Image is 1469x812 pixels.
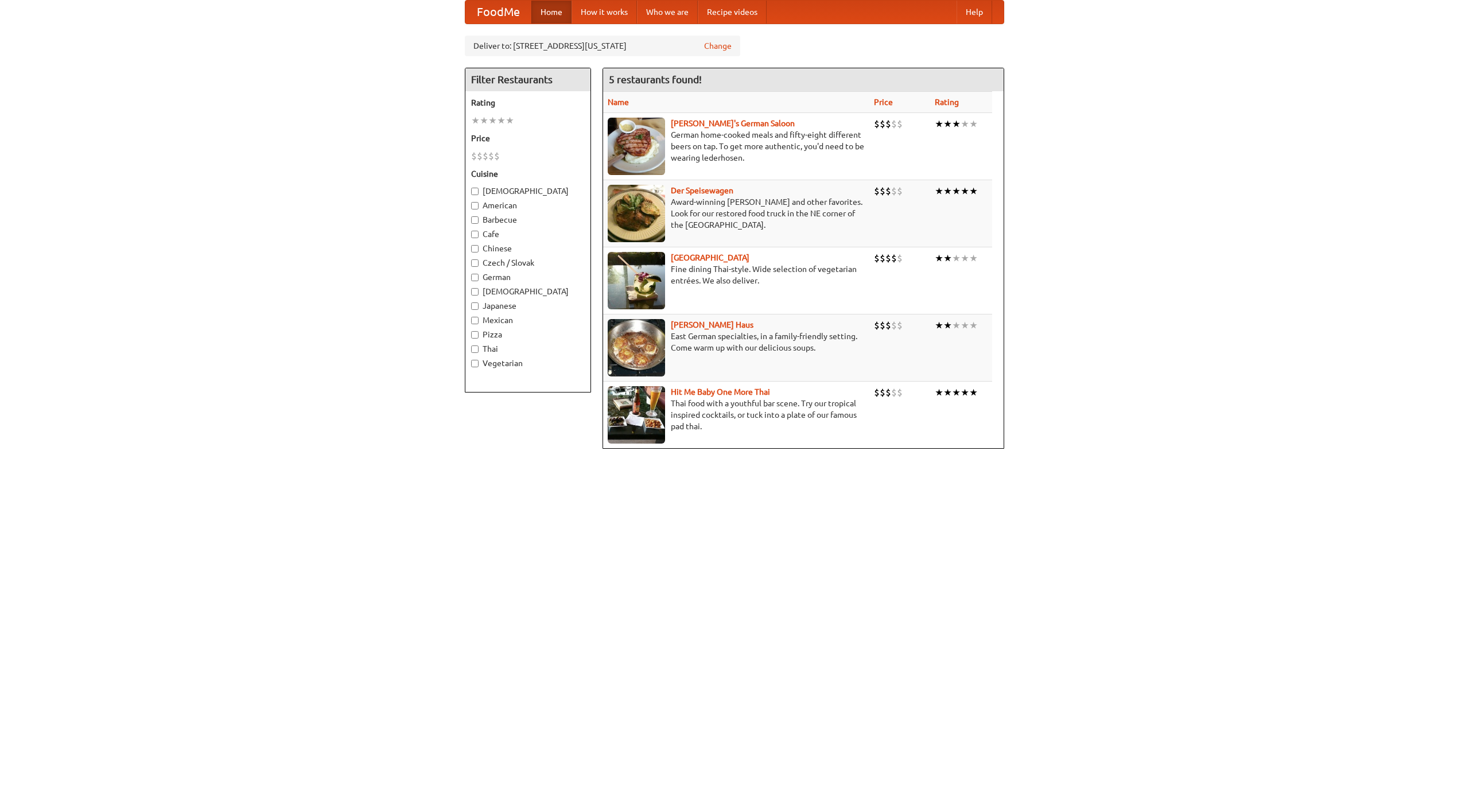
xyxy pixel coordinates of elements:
input: Barbecue [471,216,479,224]
label: Cafe [471,228,585,240]
li: $ [874,319,880,332]
li: $ [874,118,880,130]
li: $ [880,252,885,265]
li: $ [880,185,885,197]
li: ★ [952,252,961,265]
li: ★ [969,252,978,265]
a: [PERSON_NAME]'s German Saloon [671,119,795,128]
li: ★ [943,118,952,130]
img: esthers.jpg [608,118,665,175]
input: American [471,202,479,209]
li: $ [477,150,483,162]
input: Pizza [471,331,479,339]
li: $ [891,185,897,197]
a: Der Speisewagen [671,186,733,195]
label: [DEMOGRAPHIC_DATA] [471,286,585,297]
h5: Price [471,133,585,144]
a: Home [531,1,572,24]
li: ★ [952,118,961,130]
a: Recipe videos [698,1,767,24]
a: [PERSON_NAME] Haus [671,320,753,329]
h5: Cuisine [471,168,585,180]
li: $ [874,386,880,399]
label: Czech / Slovak [471,257,585,269]
a: Hit Me Baby One More Thai [671,387,770,397]
li: ★ [969,118,978,130]
p: Fine dining Thai-style. Wide selection of vegetarian entrées. We also deliver. [608,263,865,286]
li: $ [494,150,500,162]
b: [GEOGRAPHIC_DATA] [671,253,749,262]
label: Japanese [471,300,585,312]
li: $ [880,386,885,399]
li: ★ [952,185,961,197]
li: $ [880,319,885,332]
li: ★ [961,185,969,197]
h5: Rating [471,97,585,108]
li: ★ [935,319,943,332]
input: [DEMOGRAPHIC_DATA] [471,288,479,296]
li: ★ [497,114,506,127]
input: Thai [471,345,479,353]
li: $ [483,150,488,162]
input: Mexican [471,317,479,324]
a: How it works [572,1,637,24]
input: German [471,274,479,281]
div: Deliver to: [STREET_ADDRESS][US_STATE] [465,36,740,56]
li: ★ [961,252,969,265]
label: [DEMOGRAPHIC_DATA] [471,185,585,197]
label: German [471,271,585,283]
li: $ [897,386,903,399]
input: Czech / Slovak [471,259,479,267]
img: babythai.jpg [608,386,665,444]
li: ★ [961,319,969,332]
li: $ [891,118,897,130]
a: Rating [935,98,959,107]
li: ★ [943,386,952,399]
p: East German specialties, in a family-friendly setting. Come warm up with our delicious soups. [608,331,865,353]
li: $ [897,252,903,265]
li: $ [488,150,494,162]
li: $ [885,386,891,399]
label: Chinese [471,243,585,254]
li: $ [885,185,891,197]
p: German home-cooked meals and fifty-eight different beers on tap. To get more authentic, you'd nee... [608,129,865,164]
li: ★ [943,185,952,197]
li: ★ [488,114,497,127]
li: $ [885,319,891,332]
input: [DEMOGRAPHIC_DATA] [471,188,479,195]
li: $ [891,386,897,399]
p: Award-winning [PERSON_NAME] and other favorites. Look for our restored food truck in the NE corne... [608,196,865,231]
li: ★ [969,386,978,399]
li: $ [891,252,897,265]
li: $ [885,252,891,265]
ng-pluralize: 5 restaurants found! [609,74,702,85]
a: Name [608,98,629,107]
li: ★ [952,386,961,399]
li: $ [885,118,891,130]
p: Thai food with a youthful bar scene. Try our tropical inspired cocktails, or tuck into a plate of... [608,398,865,432]
img: speisewagen.jpg [608,185,665,242]
li: $ [874,185,880,197]
li: ★ [935,252,943,265]
a: Price [874,98,893,107]
input: Cafe [471,231,479,238]
li: ★ [969,319,978,332]
img: satay.jpg [608,252,665,309]
label: Pizza [471,329,585,340]
a: Help [957,1,992,24]
label: Barbecue [471,214,585,226]
label: American [471,200,585,211]
li: ★ [506,114,514,127]
h4: Filter Restaurants [465,68,590,91]
label: Vegetarian [471,358,585,369]
li: ★ [935,118,943,130]
li: $ [897,118,903,130]
a: Who we are [637,1,698,24]
li: ★ [961,118,969,130]
li: $ [897,185,903,197]
li: ★ [935,185,943,197]
li: $ [874,252,880,265]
